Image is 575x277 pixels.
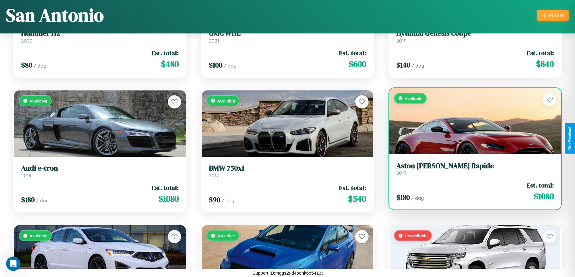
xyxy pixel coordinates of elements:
span: / day [411,63,424,69]
a: Audi e-tron2019 [21,164,179,179]
p: Support ID: mggs2ud4behk6o5413t [252,269,323,277]
span: 2020 [21,38,33,44]
span: 2017 [396,170,406,176]
span: $ 90 [209,195,220,205]
span: $ 600 [349,58,366,70]
span: $ 540 [348,193,366,205]
span: 2017 [209,172,219,178]
button: Filters [537,10,569,21]
span: Est. total: [152,183,179,192]
span: Available [30,233,47,238]
a: BMW 750xi2017 [209,164,366,179]
h3: GMC WHL [209,29,366,38]
h3: Hummer H2 [21,29,179,38]
span: Est. total: [339,49,366,57]
span: 2021 [209,38,219,44]
span: Unavailable [405,233,428,238]
span: 2019 [21,172,31,178]
span: $ 840 [536,58,554,70]
span: / day [222,197,234,203]
span: $ 1080 [534,190,554,202]
span: $ 80 [21,60,32,70]
span: $ 180 [21,195,35,205]
a: Aston [PERSON_NAME] Rapide2017 [396,162,554,176]
div: Give Feedback [568,126,572,151]
iframe: Intercom live chat [6,257,21,271]
span: Est. total: [339,183,366,192]
a: Hyundai Genesis Coupe2019 [396,29,554,44]
h3: Aston [PERSON_NAME] Rapide [396,162,554,170]
span: Est. total: [527,49,554,57]
span: Available [217,98,235,103]
span: $ 180 [396,192,410,202]
span: $ 140 [396,60,410,70]
span: / day [224,63,236,69]
span: / day [36,197,49,203]
span: $ 100 [209,60,222,70]
h3: BMW 750xi [209,164,366,173]
span: / day [34,63,46,69]
span: Available [217,233,235,238]
span: Available [405,96,423,101]
span: $ 1080 [158,193,179,205]
h3: Hyundai Genesis Coupe [396,29,554,38]
span: / day [411,195,424,201]
span: $ 480 [161,58,179,70]
div: Filters [549,12,564,18]
span: Est. total: [152,49,179,57]
span: Est. total: [527,181,554,190]
span: Available [30,98,47,103]
h3: Audi e-tron [21,164,179,173]
h1: San Antonio [6,3,104,27]
a: GMC WHL2021 [209,29,366,44]
span: 2019 [396,38,407,44]
a: Hummer H22020 [21,29,179,44]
